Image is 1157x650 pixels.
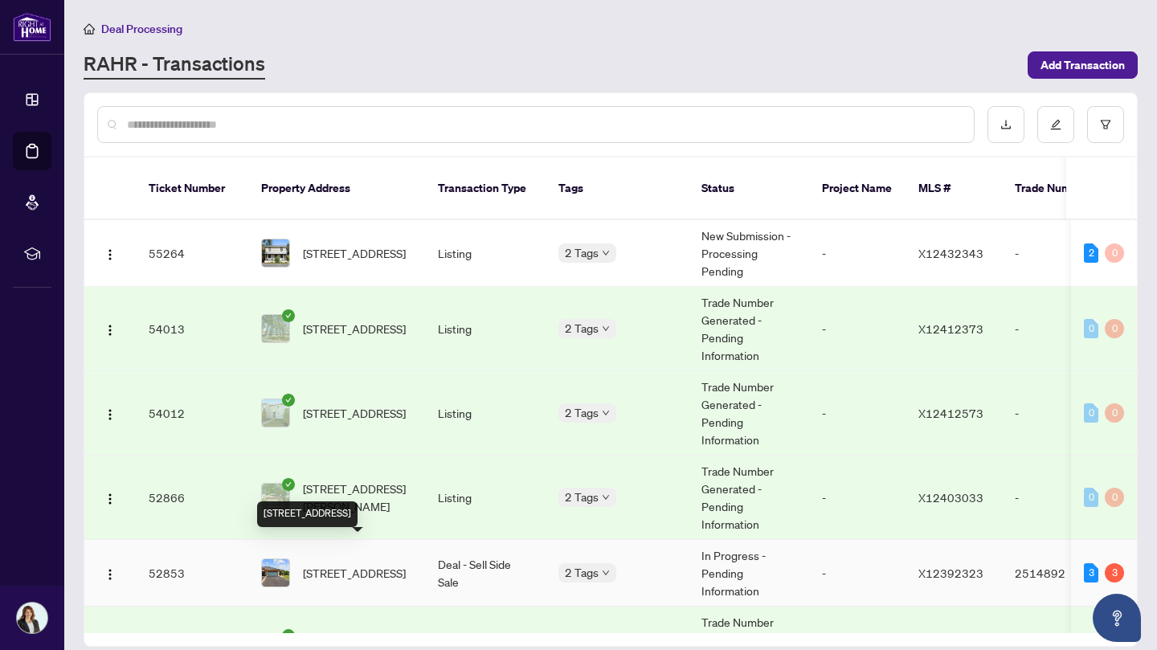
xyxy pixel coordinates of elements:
span: 2 Tags [565,403,599,422]
td: 55264 [136,220,248,287]
img: Logo [104,324,117,337]
th: Status [689,157,809,220]
td: 54012 [136,371,248,456]
div: 0 [1105,403,1124,423]
span: 2 Tags [565,488,599,506]
td: 54013 [136,287,248,371]
td: 52866 [136,456,248,540]
span: X12403033 [918,490,983,505]
img: thumbnail-img [262,559,289,587]
td: New Submission - Processing Pending [689,220,809,287]
span: 2 Tags [565,563,599,582]
img: logo [13,12,51,42]
span: check-circle [282,309,295,322]
div: 3 [1105,563,1124,583]
img: thumbnail-img [262,315,289,342]
th: Tags [546,157,689,220]
span: [STREET_ADDRESS] [303,244,406,262]
img: Profile Icon [17,603,47,633]
span: down [602,493,610,501]
span: down [602,325,610,333]
td: - [1002,371,1114,456]
td: - [1002,220,1114,287]
td: - [1002,287,1114,371]
button: Logo [97,316,123,341]
th: Ticket Number [136,157,248,220]
button: Logo [97,484,123,510]
button: Logo [97,240,123,266]
td: - [809,220,906,287]
button: Logo [97,560,123,586]
td: Trade Number Generated - Pending Information [689,456,809,540]
button: Add Transaction [1028,51,1138,79]
td: - [809,540,906,607]
span: home [84,23,95,35]
th: Transaction Type [425,157,546,220]
td: - [809,456,906,540]
th: MLS # [906,157,1002,220]
img: thumbnail-img [262,399,289,427]
span: X12392323 [918,566,983,580]
img: Logo [104,493,117,505]
td: Trade Number Generated - Pending Information [689,371,809,456]
div: 0 [1105,243,1124,263]
td: 52853 [136,540,248,607]
span: Deal Processing [101,22,182,36]
span: download [1000,119,1012,130]
span: 2 Tags [565,243,599,262]
span: [STREET_ADDRESS] [303,564,406,582]
td: Listing [425,220,546,287]
span: down [602,409,610,417]
div: 0 [1084,488,1098,507]
span: 2 Tags [565,319,599,337]
span: X12412373 [918,321,983,336]
td: Listing [425,371,546,456]
span: edit [1050,119,1061,130]
td: - [809,371,906,456]
span: filter [1100,119,1111,130]
span: [STREET_ADDRESS][PERSON_NAME] [303,480,412,515]
td: Listing [425,287,546,371]
button: edit [1037,106,1074,143]
span: [STREET_ADDRESS] [303,320,406,337]
span: X12412573 [918,406,983,420]
td: - [809,287,906,371]
img: Logo [104,248,117,261]
td: Listing [425,456,546,540]
td: Trade Number Generated - Pending Information [689,287,809,371]
div: 2 [1084,243,1098,263]
span: down [602,249,610,257]
span: X12432343 [918,246,983,260]
button: filter [1087,106,1124,143]
td: 2514892 [1002,540,1114,607]
span: [STREET_ADDRESS] [303,404,406,422]
img: thumbnail-img [262,484,289,511]
div: 0 [1105,488,1124,507]
button: Logo [97,400,123,426]
td: In Progress - Pending Information [689,540,809,607]
div: 3 [1084,563,1098,583]
th: Trade Number [1002,157,1114,220]
th: Property Address [248,157,425,220]
button: Open asap [1093,594,1141,642]
td: - [1002,456,1114,540]
span: Add Transaction [1040,52,1125,78]
span: check-circle [282,478,295,491]
a: RAHR - Transactions [84,51,265,80]
td: Deal - Sell Side Sale [425,540,546,607]
span: check-circle [282,394,295,407]
span: check-circle [282,629,295,642]
button: download [987,106,1024,143]
div: 0 [1084,403,1098,423]
th: Project Name [809,157,906,220]
img: thumbnail-img [262,239,289,267]
div: [STREET_ADDRESS] [257,501,358,527]
span: down [602,569,610,577]
img: Logo [104,408,117,421]
div: 0 [1084,319,1098,338]
div: 0 [1105,319,1124,338]
img: Logo [104,568,117,581]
